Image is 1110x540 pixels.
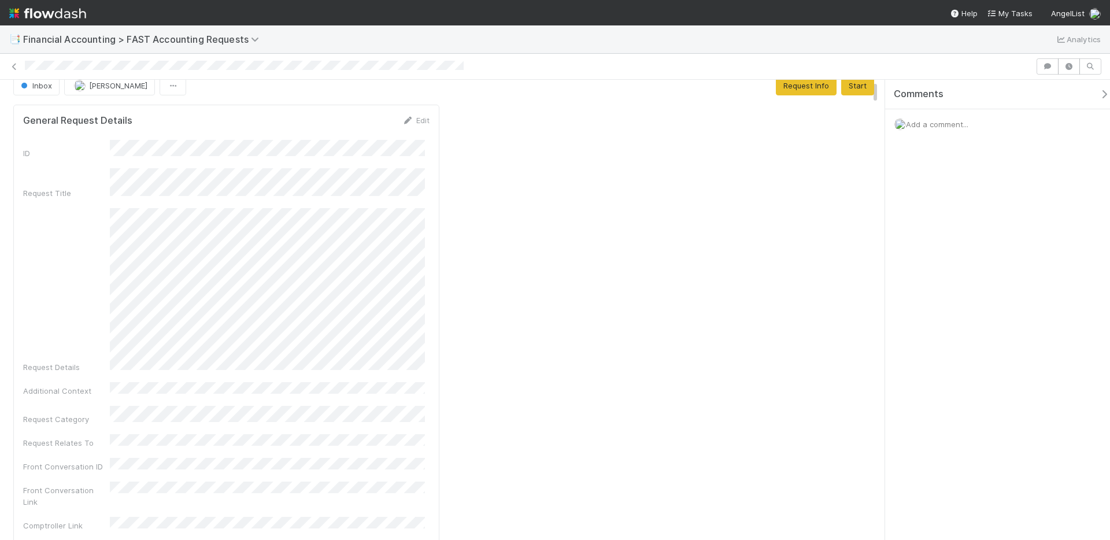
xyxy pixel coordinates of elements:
div: Request Relates To [23,437,110,449]
img: avatar_6cb813a7-f212-4ca3-9382-463c76e0b247.png [894,119,906,130]
span: Inbox [18,81,52,90]
button: Request Info [776,76,837,95]
div: Front Conversation Link [23,484,110,508]
span: Comments [894,88,943,100]
span: Financial Accounting > FAST Accounting Requests [23,34,265,45]
button: Inbox [13,76,60,95]
div: Request Category [23,413,110,425]
h5: General Request Details [23,115,132,127]
div: Comptroller Link [23,520,110,531]
div: Request Title [23,187,110,199]
span: My Tasks [987,9,1033,18]
span: 📑 [9,34,21,44]
div: Front Conversation ID [23,461,110,472]
img: avatar_6cb813a7-f212-4ca3-9382-463c76e0b247.png [1089,8,1101,20]
a: Analytics [1055,32,1101,46]
button: [PERSON_NAME] [64,76,155,95]
div: Help [950,8,978,19]
span: [PERSON_NAME] [89,81,147,90]
div: Request Details [23,361,110,373]
img: avatar_c0d2ec3f-77e2-40ea-8107-ee7bdb5edede.png [74,80,86,91]
span: AngelList [1051,9,1085,18]
button: Start [841,76,874,95]
div: Additional Context [23,385,110,397]
a: Edit [402,116,430,125]
div: ID [23,147,110,159]
img: logo-inverted-e16ddd16eac7371096b0.svg [9,3,86,23]
a: My Tasks [987,8,1033,19]
span: Add a comment... [906,120,968,129]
